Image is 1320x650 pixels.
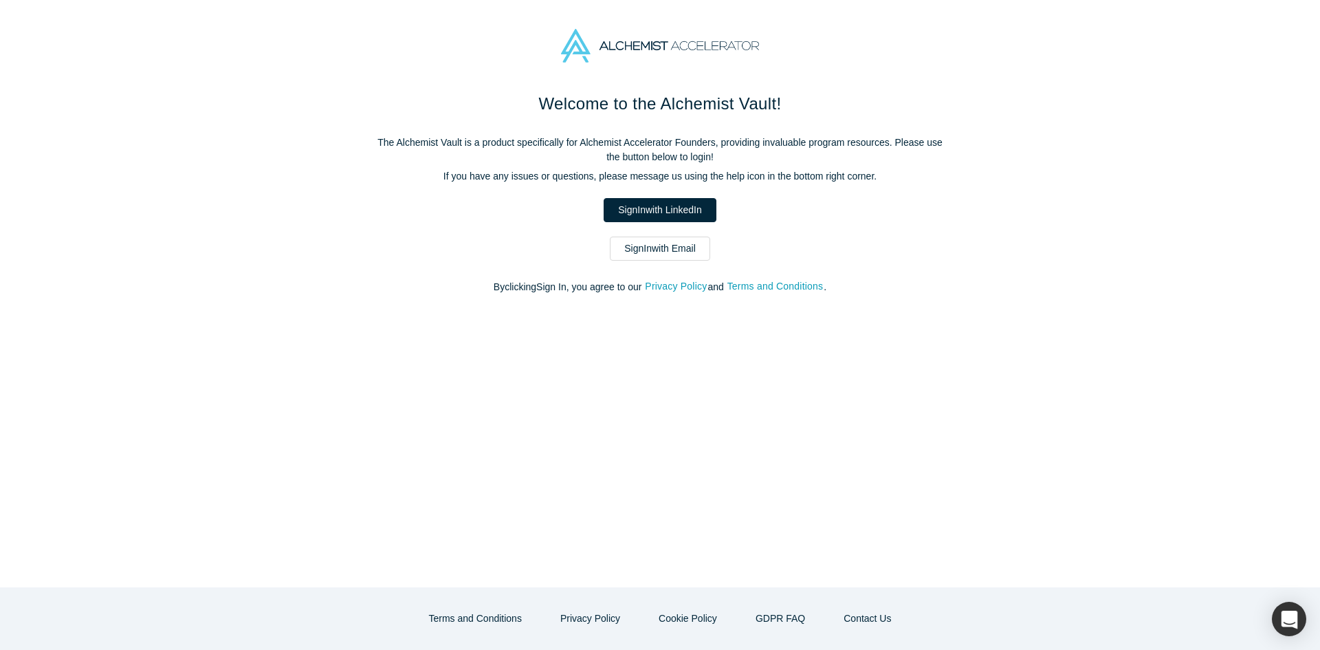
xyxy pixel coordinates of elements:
button: Contact Us [829,607,905,631]
h1: Welcome to the Alchemist Vault! [371,91,949,116]
button: Privacy Policy [546,607,635,631]
button: Terms and Conditions [727,279,824,294]
button: Privacy Policy [644,279,707,294]
img: Alchemist Accelerator Logo [561,29,759,63]
button: Terms and Conditions [415,607,536,631]
button: Cookie Policy [644,607,731,631]
a: GDPR FAQ [741,607,819,631]
p: By clicking Sign In , you agree to our and . [371,280,949,294]
a: SignInwith LinkedIn [604,198,716,222]
p: If you have any issues or questions, please message us using the help icon in the bottom right co... [371,169,949,184]
p: The Alchemist Vault is a product specifically for Alchemist Accelerator Founders, providing inval... [371,136,949,164]
a: SignInwith Email [610,237,710,261]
